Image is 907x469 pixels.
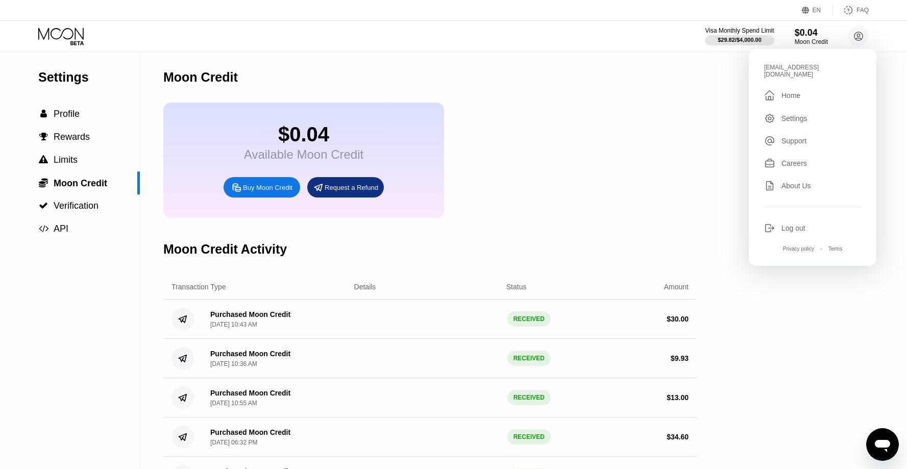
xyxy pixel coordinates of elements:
div: Status [506,283,527,291]
span:  [39,132,48,141]
div: Purchased Moon Credit [210,389,290,397]
span: Moon Credit [54,178,107,188]
div: Request a Refund [325,183,378,192]
span:  [39,201,48,210]
div: Amount [664,283,689,291]
div:  [38,109,48,118]
div: Privacy policy [783,246,814,252]
div: RECEIVED [507,351,551,366]
div: Home [781,91,800,100]
div: Moon Credit [795,38,828,45]
div: RECEIVED [507,429,551,445]
div: Home [764,89,861,102]
div: $0.04 [795,28,828,38]
div: Visa Monthly Spend Limit [705,27,774,34]
div: [DATE] 10:43 AM [210,321,257,328]
div:  [764,89,775,102]
div: $29.82 / $4,000.00 [718,37,762,43]
div: Moon Credit Activity [163,242,287,257]
span: Rewards [54,132,90,142]
span:  [39,155,48,164]
div: $0.04 [244,123,363,146]
div: [DATE] 10:55 AM [210,400,257,407]
div:  [38,155,48,164]
span: Profile [54,109,80,119]
span: API [54,224,68,234]
div: $ 34.60 [667,433,689,441]
div: Support [764,135,861,146]
div: Careers [781,159,807,167]
div: $0.04Moon Credit [795,28,828,45]
div: Purchased Moon Credit [210,428,290,436]
div: [EMAIL_ADDRESS][DOMAIN_NAME] [764,64,861,78]
div: Terms [828,246,842,252]
div: FAQ [833,5,869,15]
div: Log out [764,223,861,234]
span: Verification [54,201,99,211]
div:  [38,201,48,210]
div: Available Moon Credit [244,147,363,162]
div: Purchased Moon Credit [210,310,290,318]
div: FAQ [856,7,869,14]
div: Settings [764,113,861,124]
div: $ 30.00 [667,315,689,323]
div: Careers [764,158,861,169]
div: Visa Monthly Spend Limit$29.82/$4,000.00 [705,27,774,45]
div: $ 13.00 [667,393,689,402]
div: Buy Moon Credit [243,183,292,192]
div: About Us [781,182,811,190]
div: Buy Moon Credit [224,177,300,198]
div: RECEIVED [507,311,551,327]
div: Log out [781,224,805,232]
iframe: Button to launch messaging window [866,428,899,461]
div: Settings [781,114,807,122]
div: Moon Credit [163,70,238,85]
div: Details [354,283,376,291]
span: Limits [54,155,78,165]
div: EN [813,7,821,14]
div: $ 9.93 [671,354,689,362]
div: Settings [38,70,140,85]
div: Support [781,137,806,145]
div: About Us [764,180,861,191]
div:  [38,132,48,141]
div: EN [802,5,833,15]
div: [DATE] 10:36 AM [210,360,257,367]
div: RECEIVED [507,390,551,405]
div:  [38,178,48,188]
span:  [39,178,48,188]
div: [DATE] 06:32 PM [210,439,257,446]
div:  [38,224,48,233]
div: Transaction Type [171,283,226,291]
span:  [40,109,47,118]
div: Request a Refund [307,177,384,198]
div: Purchased Moon Credit [210,350,290,358]
span:  [39,224,48,233]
